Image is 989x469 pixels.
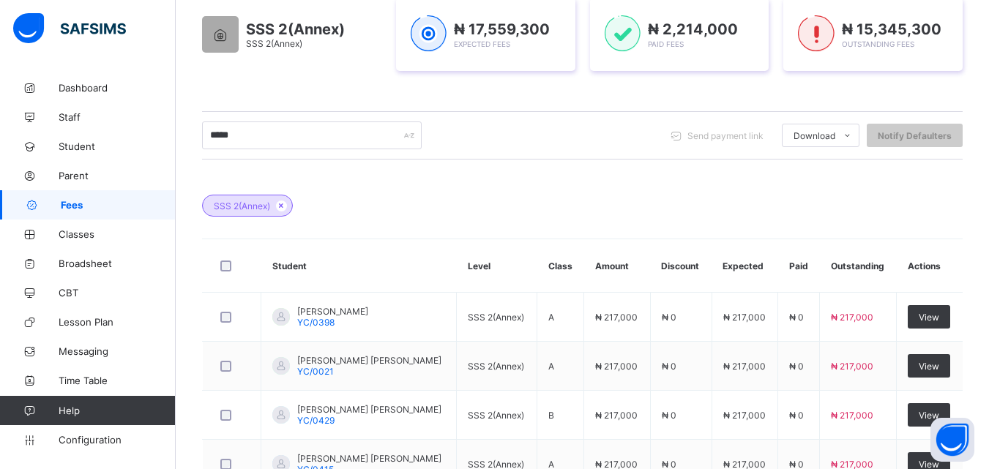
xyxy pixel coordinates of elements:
[831,361,873,372] span: ₦ 217,000
[59,405,175,416] span: Help
[595,361,638,372] span: ₦ 217,000
[297,355,441,366] span: [PERSON_NAME] [PERSON_NAME]
[454,40,510,48] span: Expected Fees
[297,317,335,328] span: YC/0398
[297,415,335,426] span: YC/0429
[59,228,176,240] span: Classes
[919,361,939,372] span: View
[595,312,638,323] span: ₦ 217,000
[919,410,939,421] span: View
[246,20,345,38] span: SSS 2(Annex)
[261,239,457,293] th: Student
[687,130,764,141] span: Send payment link
[789,361,804,372] span: ₦ 0
[605,15,641,52] img: paid-1.3eb1404cbcb1d3b736510a26bbfa3ccb.svg
[411,15,447,52] img: expected-1.03dd87d44185fb6c27cc9b2570c10499.svg
[537,239,584,293] th: Class
[59,316,176,328] span: Lesson Plan
[789,410,804,421] span: ₦ 0
[930,418,974,462] button: Open asap
[584,239,651,293] th: Amount
[59,140,176,152] span: Student
[59,258,176,269] span: Broadsheet
[59,170,176,181] span: Parent
[712,239,778,293] th: Expected
[59,345,176,357] span: Messaging
[548,312,554,323] span: A
[297,366,334,377] span: YC/0021
[214,200,270,211] span: SSS 2(Annex)
[662,361,676,372] span: ₦ 0
[842,20,941,38] span: ₦ 15,345,300
[789,312,804,323] span: ₦ 0
[457,239,537,293] th: Level
[648,40,684,48] span: Paid Fees
[831,410,873,421] span: ₦ 217,000
[13,13,126,44] img: safsims
[297,453,441,464] span: [PERSON_NAME] [PERSON_NAME]
[297,306,368,317] span: [PERSON_NAME]
[662,312,676,323] span: ₦ 0
[468,312,524,323] span: SSS 2(Annex)
[723,312,766,323] span: ₦ 217,000
[468,361,524,372] span: SSS 2(Annex)
[468,410,524,421] span: SSS 2(Annex)
[842,40,914,48] span: Outstanding Fees
[798,15,834,52] img: outstanding-1.146d663e52f09953f639664a84e30106.svg
[723,410,766,421] span: ₦ 217,000
[820,239,897,293] th: Outstanding
[919,312,939,323] span: View
[650,239,712,293] th: Discount
[246,38,302,49] span: SSS 2(Annex)
[778,239,820,293] th: Paid
[59,287,176,299] span: CBT
[831,312,873,323] span: ₦ 217,000
[59,434,175,446] span: Configuration
[548,410,554,421] span: B
[648,20,738,38] span: ₦ 2,214,000
[548,361,554,372] span: A
[454,20,550,38] span: ₦ 17,559,300
[794,130,835,141] span: Download
[878,130,952,141] span: Notify Defaulters
[723,361,766,372] span: ₦ 217,000
[662,410,676,421] span: ₦ 0
[59,375,176,386] span: Time Table
[61,199,176,211] span: Fees
[59,111,176,123] span: Staff
[595,410,638,421] span: ₦ 217,000
[897,239,963,293] th: Actions
[59,82,176,94] span: Dashboard
[297,404,441,415] span: [PERSON_NAME] [PERSON_NAME]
